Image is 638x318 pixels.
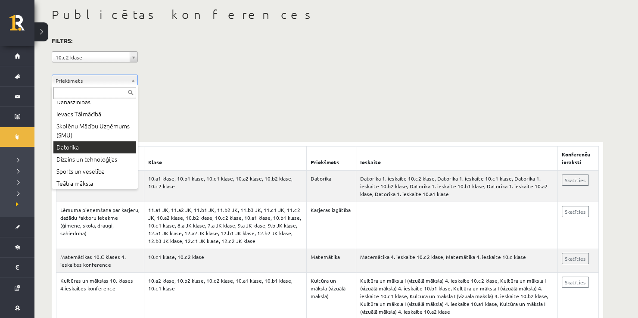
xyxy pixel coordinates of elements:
[53,141,136,153] div: Datorika
[53,178,136,190] div: Teātra māksla
[53,165,136,178] div: Sports un veselība
[53,153,136,165] div: Dizains un tehnoloģijas
[53,120,136,141] div: Skolēnu Mācību Uzņēmums (SMU)
[53,108,136,120] div: Ievads Tālmācībā
[53,96,136,108] div: Dabaszinības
